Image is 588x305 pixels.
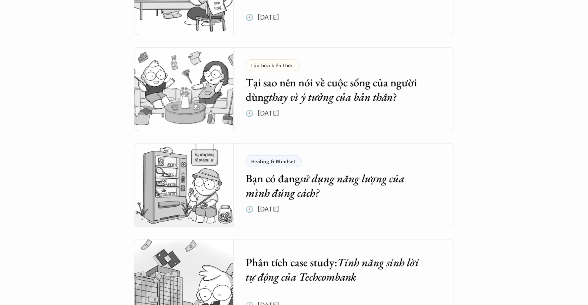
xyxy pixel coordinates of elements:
p: 🕔 [DATE] [246,107,279,119]
em: Tính năng sinh lời tự động của Techcombank [246,255,421,284]
p: 🕔 [DATE] [246,11,279,23]
p: 🕔 [DATE] [246,203,279,215]
em: sử dụng năng lượng của mình đúng cách? [246,171,407,200]
h5: Tại sao nên nói về cuộc sống của người dùng ? [246,75,430,104]
a: Healing & MindsetBạn có đangsử dụng năng lượng của mình đúng cách?🕔 [DATE] [134,143,454,227]
h5: Bạn có đang [246,171,430,200]
em: thay vì ý tưởng của bản thân [269,90,393,104]
p: Healing & Mindset [251,158,296,164]
h5: Phân tích case study: [246,255,430,284]
p: Lúa hóa kiến thức [251,62,294,68]
a: Lúa hóa kiến thứcTại sao nên nói về cuộc sống của người dùngthay vì ý tưởng của bản thân?🕔 [DATE] [134,47,454,131]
